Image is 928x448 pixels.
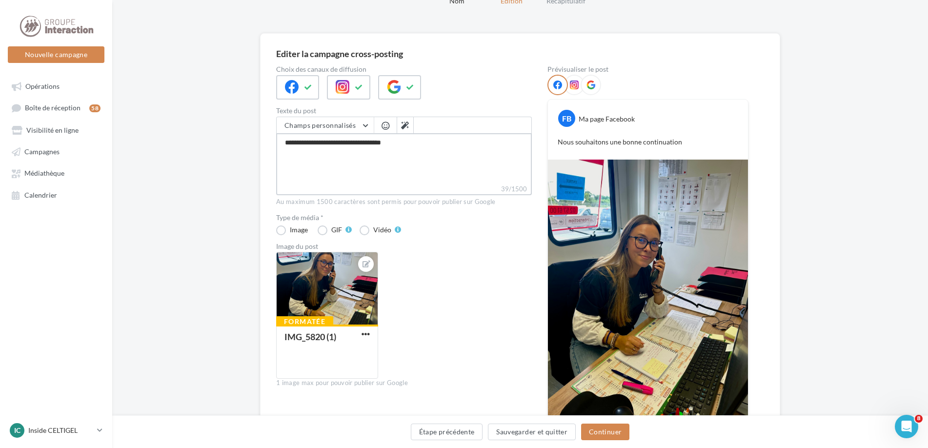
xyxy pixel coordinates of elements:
div: IMG_5820 (1) [284,331,336,342]
a: Campagnes [6,143,106,160]
div: Prévisualiser le post [547,66,748,73]
a: Boîte de réception58 [6,99,106,117]
label: Texte du post [276,107,532,114]
div: Image du post [276,243,532,250]
div: Au maximum 1500 caractères sont permis pour pouvoir publier sur Google [276,198,532,206]
span: Campagnes [24,147,60,156]
button: Sauvegarder et quitter [488,424,576,440]
button: Champs personnalisés [277,117,374,134]
a: Calendrier [6,186,106,204]
div: Editer la campagne cross-posting [276,49,403,58]
span: Champs personnalisés [284,121,356,129]
div: 58 [89,104,101,112]
button: Continuer [581,424,629,440]
div: FB [558,110,575,127]
span: IC [14,426,20,435]
a: Visibilité en ligne [6,121,106,139]
div: Vidéo [373,226,391,233]
span: Boîte de réception [25,104,81,112]
a: IC Inside CELTIGEL [8,421,104,440]
label: Choix des canaux de diffusion [276,66,532,73]
span: Opérations [25,82,60,90]
span: Calendrier [24,191,57,199]
div: GIF [331,226,342,233]
a: Opérations [6,77,106,95]
a: Médiathèque [6,164,106,182]
button: Nouvelle campagne [8,46,104,63]
iframe: Intercom live chat [895,415,918,438]
span: 8 [915,415,923,423]
p: Nous souhaitons une bonne continuation [558,137,738,147]
div: Image [290,226,308,233]
button: Étape précédente [411,424,483,440]
div: 1 image max pour pouvoir publier sur Google [276,379,532,387]
div: Formatée [276,316,333,327]
div: Ma page Facebook [579,114,635,124]
label: Type de média * [276,214,532,221]
span: Médiathèque [24,169,64,178]
label: 39/1500 [276,184,532,195]
span: Visibilité en ligne [26,126,79,134]
p: Inside CELTIGEL [28,426,93,435]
